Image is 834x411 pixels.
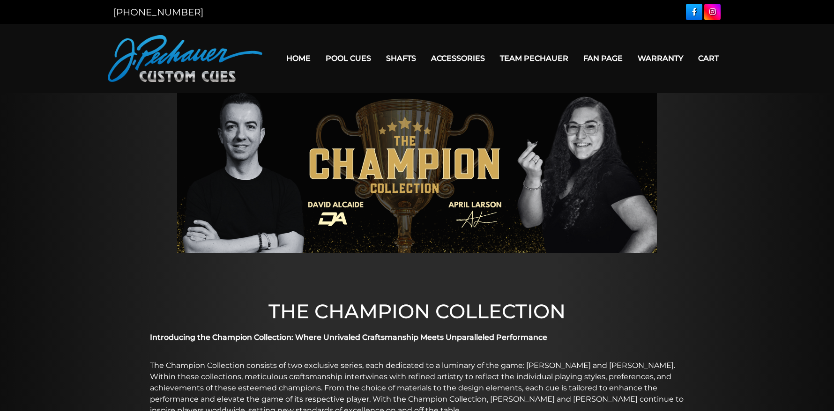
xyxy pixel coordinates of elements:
a: [PHONE_NUMBER] [113,7,203,18]
a: Warranty [630,46,691,70]
strong: Introducing the Champion Collection: Where Unrivaled Craftsmanship Meets Unparalleled Performance [150,333,547,342]
a: Pool Cues [318,46,379,70]
a: Team Pechauer [492,46,576,70]
a: Accessories [424,46,492,70]
a: Fan Page [576,46,630,70]
img: Pechauer Custom Cues [108,35,262,82]
a: Shafts [379,46,424,70]
a: Cart [691,46,726,70]
a: Home [279,46,318,70]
